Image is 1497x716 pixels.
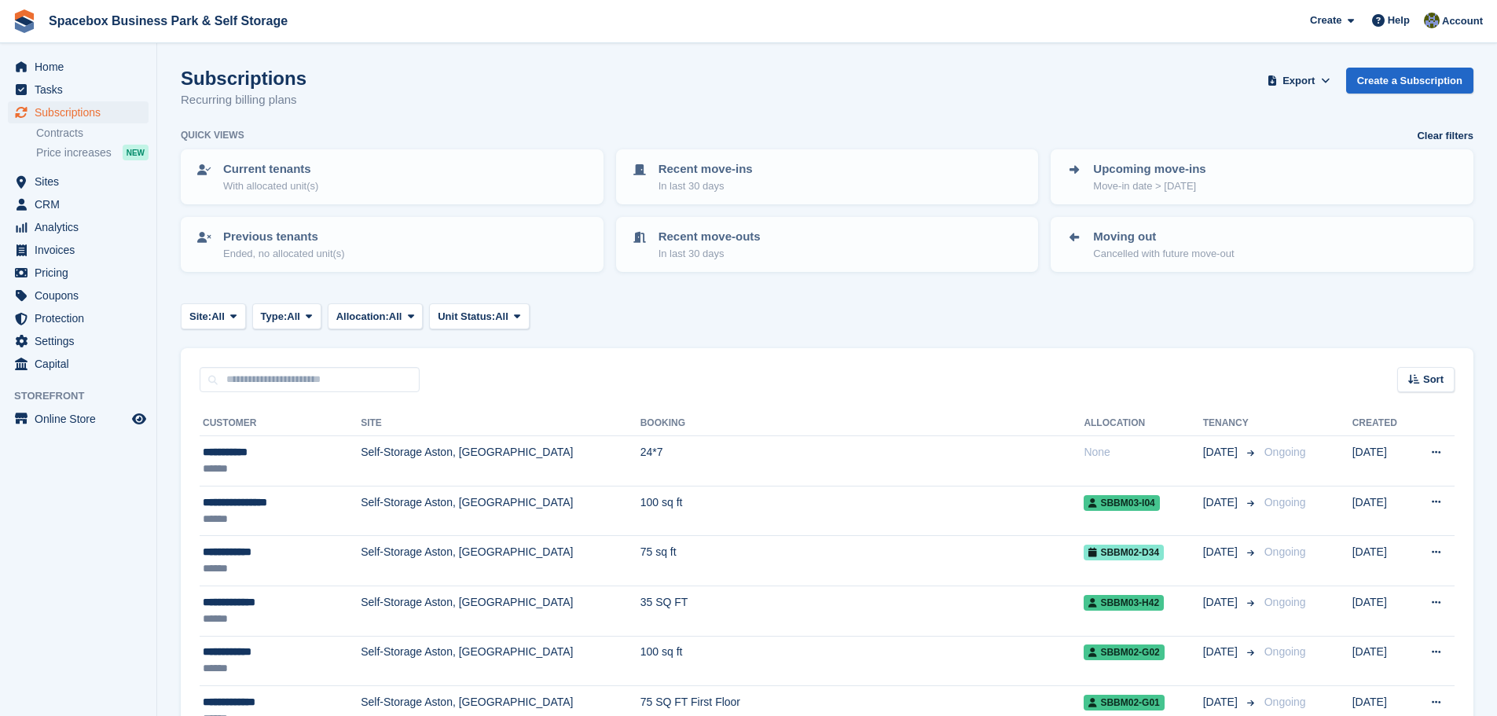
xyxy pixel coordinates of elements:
[189,309,211,325] span: Site:
[8,239,149,261] a: menu
[35,239,129,261] span: Invoices
[1282,73,1315,89] span: Export
[1352,436,1411,487] td: [DATE]
[1264,545,1306,558] span: Ongoing
[35,285,129,307] span: Coupons
[640,636,1084,686] td: 100 sq ft
[1442,13,1483,29] span: Account
[13,9,36,33] img: stora-icon-8386f47178a22dfd0bd8f6a31ec36ba5ce8667c1dd55bd0f319d3a0aa187defe.svg
[1352,586,1411,636] td: [DATE]
[1388,13,1410,28] span: Help
[1423,372,1444,387] span: Sort
[35,101,129,123] span: Subscriptions
[181,91,306,109] p: Recurring billing plans
[361,586,640,636] td: Self-Storage Aston, [GEOGRAPHIC_DATA]
[1203,544,1241,560] span: [DATE]
[1352,536,1411,586] td: [DATE]
[618,151,1037,203] a: Recent move-ins In last 30 days
[8,353,149,375] a: menu
[1052,218,1472,270] a: Moving out Cancelled with future move-out
[1093,246,1234,262] p: Cancelled with future move-out
[1264,645,1306,658] span: Ongoing
[640,586,1084,636] td: 35 SQ FT
[182,218,602,270] a: Previous tenants Ended, no allocated unit(s)
[1084,644,1164,660] span: SBBM02-G02
[1264,596,1306,608] span: Ongoing
[1203,494,1241,511] span: [DATE]
[8,193,149,215] a: menu
[1084,595,1164,611] span: SBBM03-H42
[8,408,149,430] a: menu
[1352,636,1411,686] td: [DATE]
[659,160,753,178] p: Recent move-ins
[361,536,640,586] td: Self-Storage Aston, [GEOGRAPHIC_DATA]
[130,409,149,428] a: Preview store
[35,56,129,78] span: Home
[8,171,149,193] a: menu
[8,262,149,284] a: menu
[1264,496,1306,509] span: Ongoing
[1310,13,1341,28] span: Create
[361,486,640,536] td: Self-Storage Aston, [GEOGRAPHIC_DATA]
[1203,411,1258,436] th: Tenancy
[361,411,640,436] th: Site
[223,246,345,262] p: Ended, no allocated unit(s)
[35,193,129,215] span: CRM
[1084,545,1164,560] span: SBBM02-D34
[35,262,129,284] span: Pricing
[1352,486,1411,536] td: [DATE]
[223,178,318,194] p: With allocated unit(s)
[181,303,246,329] button: Site: All
[659,246,761,262] p: In last 30 days
[1424,13,1440,28] img: sahil
[1084,695,1164,710] span: SBBM02-G01
[659,178,753,194] p: In last 30 days
[1093,178,1205,194] p: Move-in date > [DATE]
[640,486,1084,536] td: 100 sq ft
[438,309,495,325] span: Unit Status:
[35,171,129,193] span: Sites
[35,353,129,375] span: Capital
[8,79,149,101] a: menu
[1203,694,1241,710] span: [DATE]
[361,636,640,686] td: Self-Storage Aston, [GEOGRAPHIC_DATA]
[1093,228,1234,246] p: Moving out
[640,536,1084,586] td: 75 sq ft
[35,307,129,329] span: Protection
[287,309,300,325] span: All
[618,218,1037,270] a: Recent move-outs In last 30 days
[8,285,149,307] a: menu
[223,160,318,178] p: Current tenants
[361,436,640,487] td: Self-Storage Aston, [GEOGRAPHIC_DATA]
[1052,151,1472,203] a: Upcoming move-ins Move-in date > [DATE]
[1084,411,1202,436] th: Allocation
[328,303,424,329] button: Allocation: All
[35,79,129,101] span: Tasks
[1352,411,1411,436] th: Created
[8,330,149,352] a: menu
[1084,495,1159,511] span: SBBM03-I04
[8,56,149,78] a: menu
[1084,444,1202,461] div: None
[389,309,402,325] span: All
[1093,160,1205,178] p: Upcoming move-ins
[252,303,321,329] button: Type: All
[1203,644,1241,660] span: [DATE]
[35,330,129,352] span: Settings
[261,309,288,325] span: Type:
[14,388,156,404] span: Storefront
[640,411,1084,436] th: Booking
[36,144,149,161] a: Price increases NEW
[1203,594,1241,611] span: [DATE]
[336,309,389,325] span: Allocation:
[223,228,345,246] p: Previous tenants
[1264,696,1306,708] span: Ongoing
[1417,128,1473,144] a: Clear filters
[123,145,149,160] div: NEW
[8,101,149,123] a: menu
[200,411,361,436] th: Customer
[181,68,306,89] h1: Subscriptions
[182,151,602,203] a: Current tenants With allocated unit(s)
[36,145,112,160] span: Price increases
[36,126,149,141] a: Contracts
